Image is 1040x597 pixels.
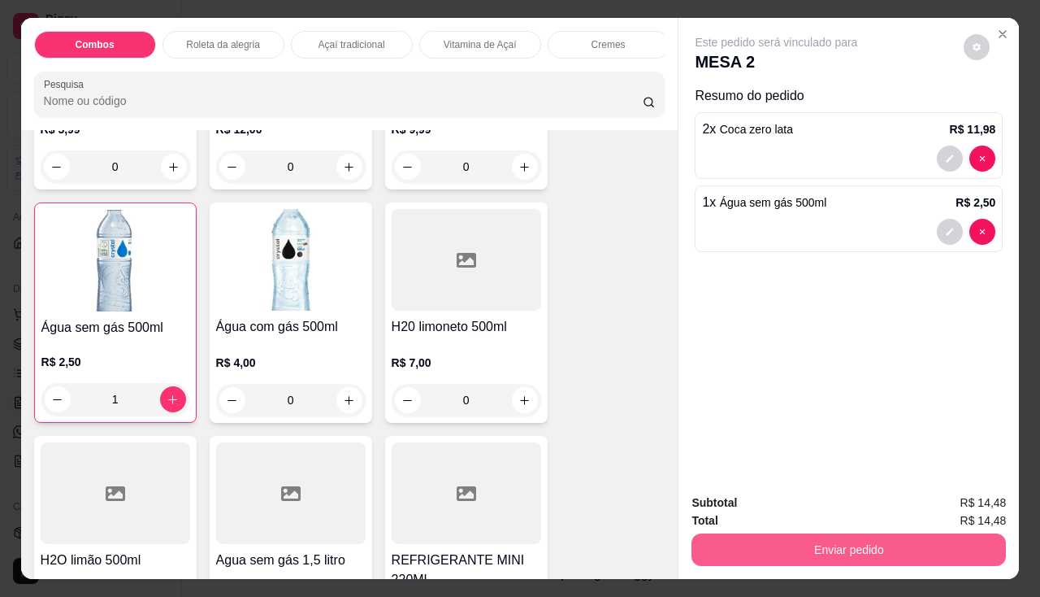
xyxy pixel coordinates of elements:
[44,77,89,91] label: Pesquisa
[702,193,826,212] p: 1 x
[695,86,1003,106] p: Resumo do pedido
[720,196,827,209] span: Água sem gás 500ml
[512,154,538,180] button: increase-product-quantity
[960,494,1007,512] span: R$ 14,48
[691,496,737,509] strong: Subtotal
[336,387,362,413] button: increase-product-quantity
[937,146,963,172] button: decrease-product-quantity
[720,123,793,136] span: Coca zero lata
[990,21,1016,47] button: Close
[216,551,366,570] h4: Agua sem gás 1,5 litro
[219,387,245,413] button: decrease-product-quantity
[702,120,793,139] p: 2 x
[216,355,366,371] p: R$ 4,00
[392,355,541,371] p: R$ 7,00
[160,386,186,412] button: increase-product-quantity
[395,387,421,413] button: decrease-product-quantity
[336,154,362,180] button: increase-product-quantity
[960,512,1007,529] span: R$ 14,48
[691,534,1006,566] button: Enviar pedido
[444,38,517,51] p: Vitamina de Açaí
[691,514,717,527] strong: Total
[76,38,115,51] p: Combos
[216,209,366,311] img: product-image
[41,318,189,338] h4: Água sem gás 500ml
[695,34,857,50] p: Este pedido será vinculado para
[44,154,70,180] button: decrease-product-quantity
[591,38,626,51] p: Cremes
[937,219,963,245] button: decrease-product-quantity
[512,387,538,413] button: increase-product-quantity
[41,354,189,370] p: R$ 2,50
[964,34,990,60] button: decrease-product-quantity
[219,154,245,180] button: decrease-product-quantity
[186,38,260,51] p: Roleta da alegria
[392,551,541,590] h4: REFRIGERANTE MINI 220ML
[45,386,71,412] button: decrease-product-quantity
[955,194,995,211] p: R$ 2,50
[395,154,421,180] button: decrease-product-quantity
[969,219,995,245] button: decrease-product-quantity
[44,93,643,109] input: Pesquisa
[695,50,857,73] p: MESA 2
[41,551,190,570] h4: H2O limão 500ml
[392,317,541,337] h4: H20 limoneto 500ml
[969,146,995,172] button: decrease-product-quantity
[41,210,189,312] img: product-image
[216,317,366,337] h4: Água com gás 500ml
[318,38,385,51] p: Açaí tradicional
[950,121,996,137] p: R$ 11,98
[161,154,187,180] button: increase-product-quantity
